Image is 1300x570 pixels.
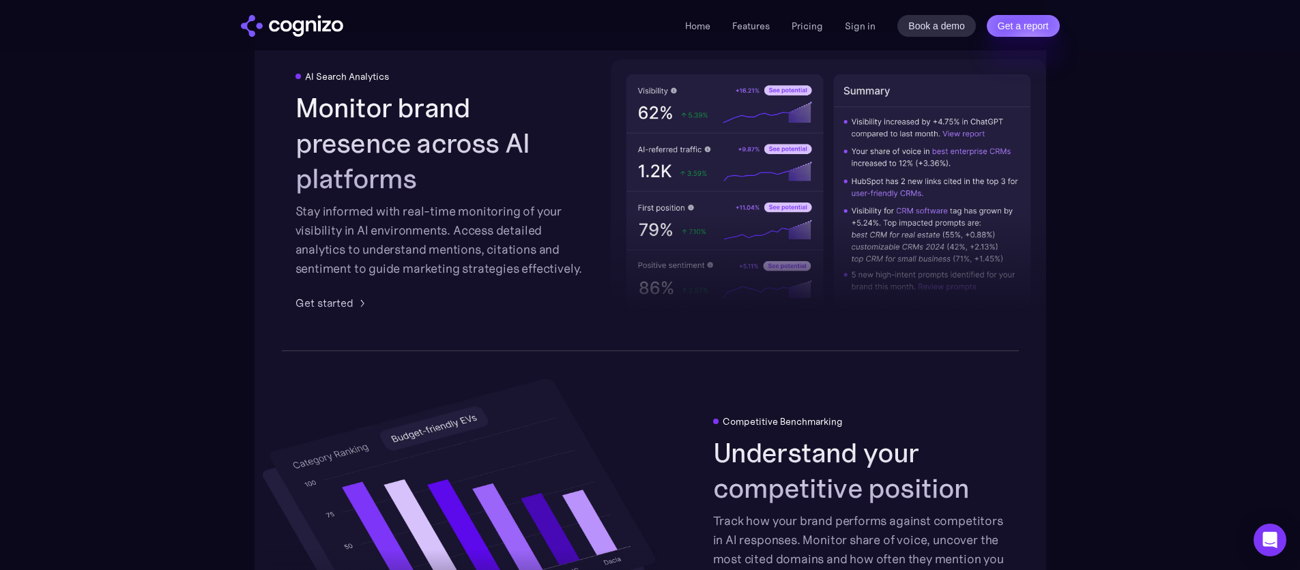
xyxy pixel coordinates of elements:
a: Sign in [845,18,876,34]
a: Features [732,20,770,32]
a: home [241,15,343,37]
a: Book a demo [897,15,976,37]
div: Competitive Benchmarking [723,416,843,427]
div: Stay informed with real-time monitoring of your visibility in AI environments. Access detailed an... [295,202,588,278]
div: Open Intercom Messenger [1254,524,1286,556]
a: Home [685,20,710,32]
img: cognizo logo [241,15,343,37]
img: AI visibility metrics performance insights [611,59,1046,323]
h2: Monitor brand presence across AI platforms [295,90,588,196]
h2: Understand your competitive position [713,435,1005,506]
div: AI Search Analytics [305,71,389,82]
a: Pricing [792,20,823,32]
a: Get started [295,295,370,311]
div: Get started [295,295,353,311]
a: Get a report [987,15,1060,37]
